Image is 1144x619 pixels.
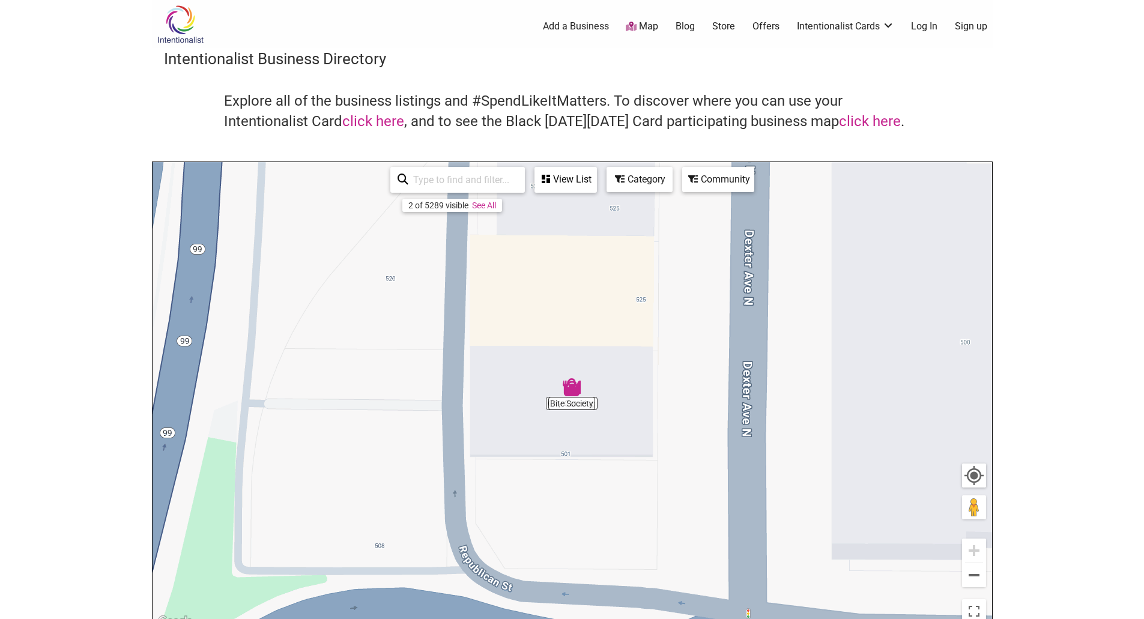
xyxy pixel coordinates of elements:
[962,563,986,587] button: Zoom out
[797,20,894,33] a: Intentionalist Cards
[752,20,779,33] a: Offers
[839,113,901,130] a: click here
[534,167,597,193] div: See a list of the visible businesses
[342,113,404,130] a: click here
[962,495,986,519] button: Drag Pegman onto the map to open Street View
[682,167,754,192] div: Filter by Community
[955,20,987,33] a: Sign up
[962,463,986,488] button: Your Location
[164,48,981,70] h3: Intentionalist Business Directory
[962,539,986,563] button: Zoom in
[152,5,209,44] img: Intentionalist
[607,167,673,192] div: Filter by category
[683,168,753,191] div: Community
[608,168,671,191] div: Category
[712,20,735,33] a: Store
[408,168,518,192] input: Type to find and filter...
[563,378,581,396] div: Bite Society
[536,168,596,191] div: View List
[472,201,496,210] a: See All
[626,20,658,34] a: Map
[408,201,468,210] div: 2 of 5289 visible
[224,91,921,131] h4: Explore all of the business listings and #SpendLikeItMatters. To discover where you can use your ...
[543,20,609,33] a: Add a Business
[676,20,695,33] a: Blog
[390,167,525,193] div: Type to search and filter
[911,20,937,33] a: Log In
